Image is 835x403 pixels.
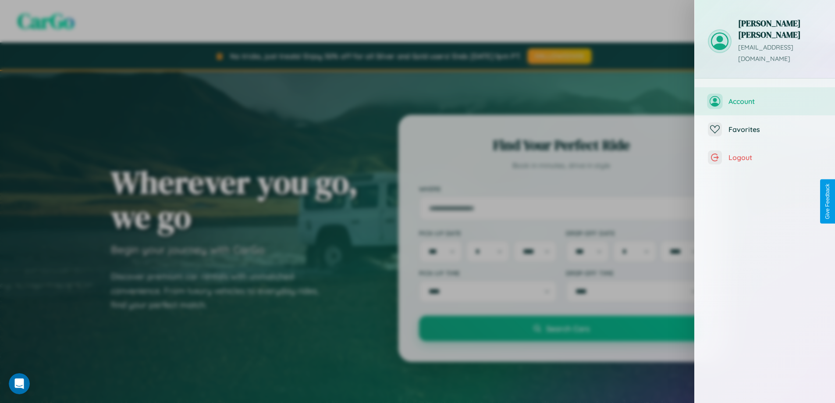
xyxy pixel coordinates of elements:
[9,373,30,394] iframe: Intercom live chat
[728,97,822,106] span: Account
[824,184,831,219] div: Give Feedback
[728,125,822,134] span: Favorites
[695,115,835,143] button: Favorites
[728,153,822,162] span: Logout
[695,87,835,115] button: Account
[695,143,835,171] button: Logout
[738,18,822,40] h3: [PERSON_NAME] [PERSON_NAME]
[738,42,822,65] p: [EMAIL_ADDRESS][DOMAIN_NAME]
